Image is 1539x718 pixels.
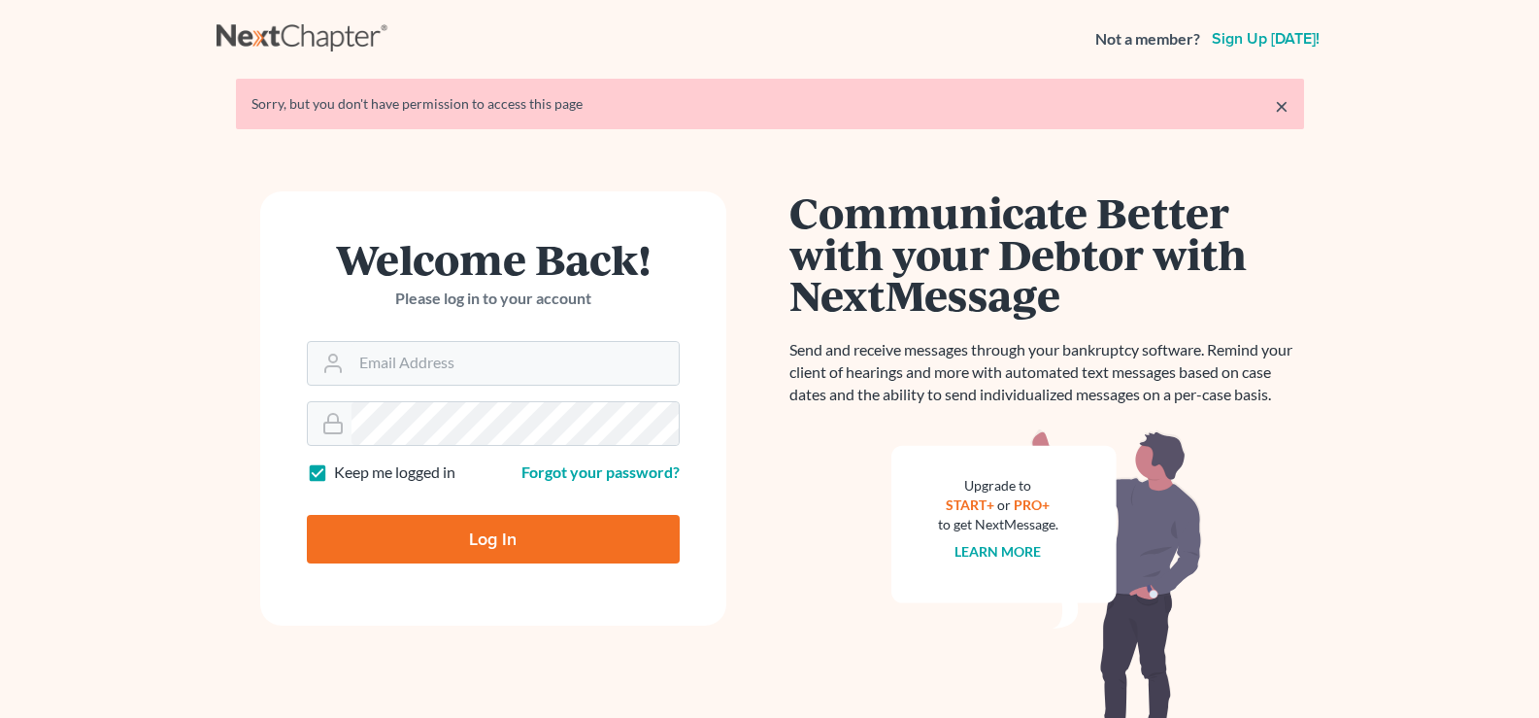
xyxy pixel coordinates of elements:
div: Sorry, but you don't have permission to access this page [251,94,1288,114]
p: Send and receive messages through your bankruptcy software. Remind your client of hearings and mo... [789,339,1304,406]
h1: Communicate Better with your Debtor with NextMessage [789,191,1304,316]
div: Upgrade to [938,476,1058,496]
strong: Not a member? [1095,28,1200,51]
label: Keep me logged in [334,462,455,484]
div: to get NextMessage. [938,515,1058,534]
a: PRO+ [1014,496,1050,513]
h1: Welcome Back! [307,238,680,280]
a: Learn more [954,543,1041,560]
a: Sign up [DATE]! [1208,31,1323,47]
span: or [997,496,1011,513]
input: Email Address [351,342,679,385]
a: Forgot your password? [521,462,680,481]
input: Log In [307,515,680,564]
a: START+ [946,496,994,513]
a: × [1275,94,1288,118]
p: Please log in to your account [307,288,680,310]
